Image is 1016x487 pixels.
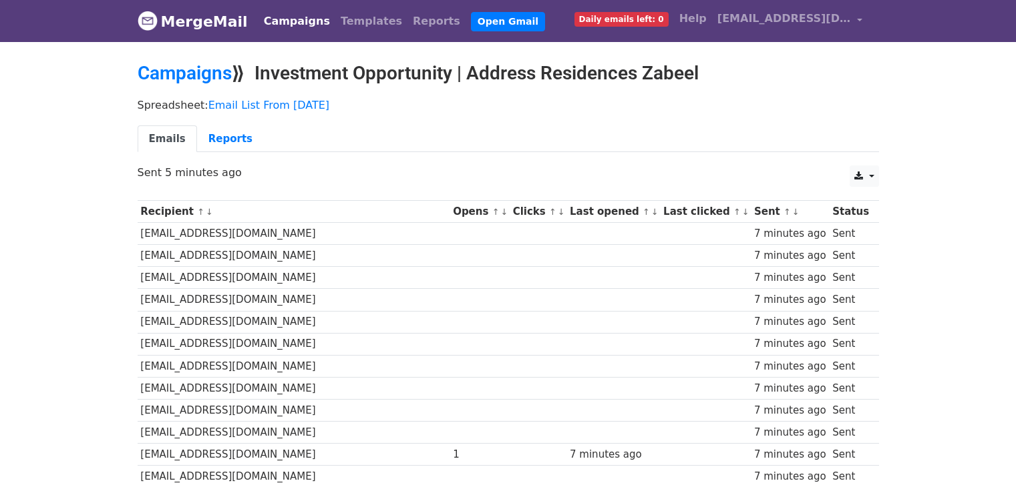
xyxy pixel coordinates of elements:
[138,62,879,85] h2: ⟫ Investment Opportunity | Address Residences Zabeel
[510,201,566,223] th: Clicks
[829,267,872,289] td: Sent
[138,289,450,311] td: [EMAIL_ADDRESS][DOMAIN_NAME]
[206,207,213,217] a: ↓
[138,125,197,153] a: Emails
[259,8,335,35] a: Campaigns
[643,207,650,217] a: ↑
[138,333,450,355] td: [EMAIL_ADDRESS][DOMAIN_NAME]
[570,447,657,462] div: 7 minutes ago
[651,207,659,217] a: ↓
[742,207,749,217] a: ↓
[754,226,826,241] div: 7 minutes ago
[471,12,545,31] a: Open Gmail
[138,311,450,333] td: [EMAIL_ADDRESS][DOMAIN_NAME]
[335,8,407,35] a: Templates
[792,207,800,217] a: ↓
[138,355,450,377] td: [EMAIL_ADDRESS][DOMAIN_NAME]
[754,469,826,484] div: 7 minutes ago
[500,207,508,217] a: ↓
[138,201,450,223] th: Recipient
[829,245,872,267] td: Sent
[784,207,791,217] a: ↑
[138,165,879,179] p: Sent 5 minutes ago
[138,7,248,35] a: MergeMail
[754,359,826,374] div: 7 minutes ago
[712,5,868,37] a: [EMAIL_ADDRESS][DOMAIN_NAME]
[566,201,660,223] th: Last opened
[407,8,466,35] a: Reports
[829,289,872,311] td: Sent
[549,207,556,217] a: ↑
[754,425,826,440] div: 7 minutes ago
[138,223,450,245] td: [EMAIL_ADDRESS][DOMAIN_NAME]
[138,377,450,399] td: [EMAIL_ADDRESS][DOMAIN_NAME]
[754,314,826,330] div: 7 minutes ago
[829,355,872,377] td: Sent
[660,201,751,223] th: Last clicked
[829,444,872,466] td: Sent
[197,125,264,153] a: Reports
[754,270,826,286] div: 7 minutes ago
[569,5,674,32] a: Daily emails left: 0
[754,403,826,418] div: 7 minutes ago
[138,98,879,112] p: Spreadsheet:
[754,336,826,352] div: 7 minutes ago
[138,444,450,466] td: [EMAIL_ADDRESS][DOMAIN_NAME]
[829,223,872,245] td: Sent
[492,207,500,217] a: ↑
[138,422,450,444] td: [EMAIL_ADDRESS][DOMAIN_NAME]
[558,207,565,217] a: ↓
[754,248,826,264] div: 7 minutes ago
[754,292,826,308] div: 7 minutes ago
[138,11,158,31] img: MergeMail logo
[450,201,510,223] th: Opens
[208,99,329,111] a: Email List From [DATE]
[754,447,826,462] div: 7 minutes ago
[829,399,872,421] td: Sent
[751,201,829,223] th: Sent
[829,377,872,399] td: Sent
[829,201,872,223] th: Status
[138,62,232,84] a: Campaigns
[829,333,872,355] td: Sent
[829,422,872,444] td: Sent
[574,12,669,27] span: Daily emails left: 0
[453,447,506,462] div: 1
[138,399,450,421] td: [EMAIL_ADDRESS][DOMAIN_NAME]
[138,245,450,267] td: [EMAIL_ADDRESS][DOMAIN_NAME]
[197,207,204,217] a: ↑
[754,381,826,396] div: 7 minutes ago
[829,311,872,333] td: Sent
[733,207,741,217] a: ↑
[138,267,450,289] td: [EMAIL_ADDRESS][DOMAIN_NAME]
[674,5,712,32] a: Help
[717,11,851,27] span: [EMAIL_ADDRESS][DOMAIN_NAME]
